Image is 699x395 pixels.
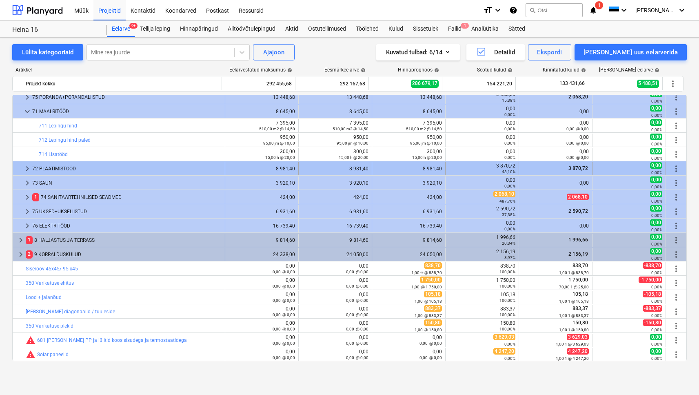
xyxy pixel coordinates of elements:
[449,177,515,189] div: 0,00
[273,270,295,274] small: 0,00 @ 0,00
[26,309,115,315] a: [PERSON_NAME] diagonaalid / tuuleside
[502,212,515,217] small: 37,38%
[411,285,442,289] small: 1,00 @ 1 750,00
[449,163,515,174] div: 3 870,72
[671,164,681,174] span: Rohkem tegevusi
[375,194,442,200] div: 424,00
[16,250,26,259] span: keyboard_arrow_right
[346,298,368,303] small: 0,00 @ 0,00
[650,176,662,183] span: 0,00
[572,306,589,311] span: 883,37
[651,156,662,161] small: 0,00%
[499,284,515,288] small: 100,00%
[449,220,515,232] div: 0,00
[443,21,466,37] a: Failid1
[502,98,515,103] small: 15,38%
[506,68,513,73] span: help
[499,270,515,274] small: 100,00%
[229,306,295,317] div: 0,00
[223,21,280,37] div: Alltöövõtulepingud
[37,352,69,357] a: Solar paneelid
[32,193,39,201] span: 1
[303,21,351,37] a: Ostutellimused
[333,127,368,131] small: 510,00 m2 @ 14,50
[375,134,442,146] div: 950,00
[449,292,515,303] div: 105,18
[324,67,366,73] div: Eesmärkeelarve
[559,270,589,275] small: 1,00 1 @ 838,70
[584,47,678,58] div: [PERSON_NAME] uus eelarverida
[493,5,503,15] i: keyboard_arrow_down
[302,149,368,160] div: 300,00
[499,327,515,331] small: 100,00%
[229,292,295,303] div: 0,00
[253,44,295,60] button: Ajajoon
[229,67,292,73] div: Eelarvestatud maksumus
[522,134,589,146] div: 0,00
[351,21,384,37] div: Töölehed
[337,141,368,145] small: 95,00 jm @ 10,00
[643,305,662,312] span: -883,37
[651,142,662,146] small: 0,00%
[449,277,515,289] div: 1 750,00
[26,248,222,261] div: 9 KORRALDUSKULUD
[651,328,662,332] small: 0,00%
[26,250,33,258] span: 2
[273,327,295,331] small: 0,00 @ 0,00
[466,44,525,60] button: Detailid
[302,335,368,346] div: 0,00
[415,328,442,332] small: 1,00 @ 150,80
[39,123,77,129] a: 711 Lepingu hind
[22,164,32,174] span: keyboard_arrow_right
[449,320,515,332] div: 150,80
[671,207,681,216] span: Rohkem tegevusi
[643,291,662,297] span: -105,18
[302,277,368,289] div: 0,00
[650,234,662,240] span: 0,00
[567,334,589,340] span: 3 629,03
[22,47,73,58] div: Lülita kategooriaid
[483,5,493,15] i: format_size
[302,166,368,172] div: 8 981,40
[229,149,295,160] div: 300,00
[651,213,662,218] small: 0,00%
[671,350,681,359] span: Rohkem tegevusi
[384,21,408,37] div: Kulud
[449,91,515,103] div: 2 068,20
[302,134,368,146] div: 950,00
[559,285,589,289] small: 70,00 1 @ 25,00
[658,356,699,395] iframe: Chat Widget
[522,149,589,160] div: 0,00
[449,149,515,160] div: 0,00
[229,94,295,100] div: 13 448,68
[568,94,589,100] span: 2 068,20
[286,68,292,73] span: help
[346,312,368,317] small: 0,00 @ 0,00
[504,21,530,37] div: Sätted
[346,270,368,274] small: 0,00 @ 0,00
[579,68,586,73] span: help
[410,141,442,145] small: 95,00 jm @ 10,00
[22,178,32,188] span: keyboard_arrow_right
[568,208,589,214] span: 2 590,72
[595,1,603,9] span: 1
[650,134,662,140] span: 0,00
[302,209,368,214] div: 6 931,60
[522,120,589,132] div: 0,00
[424,319,442,326] span: 150,80
[12,67,222,73] div: Artikkel
[175,21,223,37] div: Hinnapäringud
[559,80,586,87] span: 133 431,66
[229,223,295,229] div: 16 739,40
[575,44,687,60] button: [PERSON_NAME] uus eelarverida
[408,21,443,37] div: Sissetulek
[493,334,515,340] span: 3 629,03
[135,21,175,37] a: Tellija leping
[650,119,662,126] span: 0,00
[22,107,32,116] span: keyboard_arrow_down
[568,165,589,171] span: 3 870,72
[637,80,659,87] span: 5 488,51
[299,77,365,90] div: 292 167,68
